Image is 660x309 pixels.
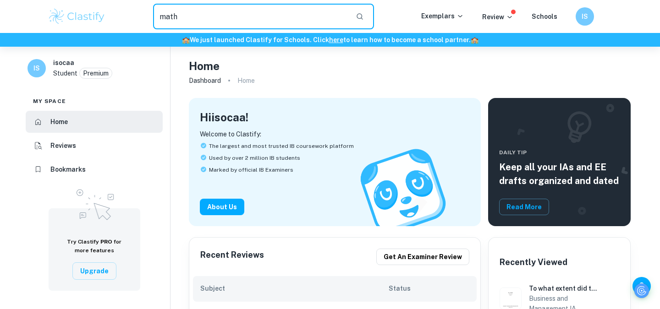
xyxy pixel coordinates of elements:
button: IS [576,7,594,26]
h6: To what extent did the end of the password sharing influence Netflix brand image and sales? [529,283,599,293]
p: Home [237,76,255,86]
button: Help and Feedback [632,277,651,295]
a: Schools [532,13,557,20]
input: Search for any exemplars... [153,4,348,29]
img: Clastify logo [48,7,106,26]
h6: Try Clastify for more features [60,238,129,255]
h4: Home [189,58,220,74]
h6: Reviews [50,141,76,151]
h5: Keep all your IAs and EE drafts organized and dated [499,160,620,188]
a: Home [26,111,163,133]
p: Premium [83,68,109,78]
h6: IS [32,63,42,73]
span: Marked by official IB Examiners [209,166,293,174]
a: Reviews [26,135,163,157]
h6: Recent Reviews [200,249,264,265]
h6: Bookmarks [50,164,86,174]
span: Daily Tip [499,148,620,157]
a: Bookmarks [26,158,163,180]
span: The largest and most trusted IB coursework platform [209,142,354,150]
p: Student [53,68,77,78]
a: Dashboard [189,74,221,87]
img: Upgrade to Pro [71,184,117,223]
p: Welcome to Clastify: [200,129,470,139]
button: Read More [499,199,549,215]
h4: Hi isocaa ! [200,109,248,125]
button: Get an examiner review [376,249,469,265]
span: 🏫 [182,36,190,43]
p: Review [482,12,513,22]
h6: IS [580,11,590,22]
h6: isocaa [53,58,74,68]
span: Used by over 2 million IB students [209,154,300,162]
span: 🏫 [471,36,478,43]
h6: Recently Viewed [500,256,567,269]
button: About Us [200,199,244,215]
a: here [329,36,343,43]
span: My space [33,97,66,105]
h6: Home [50,117,68,127]
h6: Status [389,283,469,293]
button: Upgrade [72,262,116,280]
h6: We just launched Clastify for Schools. Click to learn how to become a school partner. [2,35,658,45]
span: PRO [100,239,112,245]
h6: Subject [200,283,389,293]
p: Exemplars [421,11,464,21]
